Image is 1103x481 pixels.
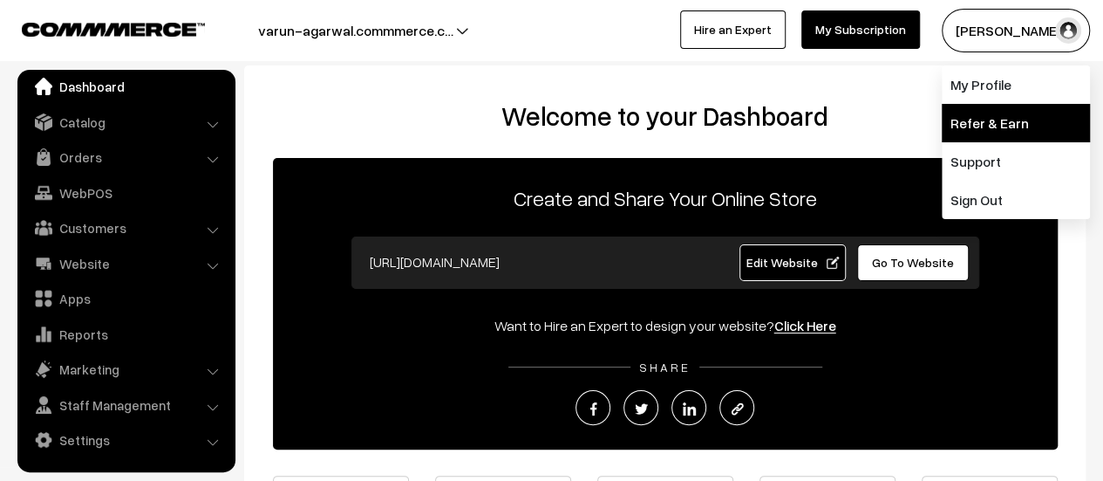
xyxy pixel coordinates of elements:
a: Go To Website [857,244,970,281]
button: varun-agarwal.commmerce.c… [197,9,514,52]
a: Refer & Earn [942,104,1090,142]
a: Edit Website [739,244,846,281]
a: Support [942,142,1090,181]
button: [PERSON_NAME] [942,9,1090,52]
a: Sign Out [942,181,1090,219]
a: Settings [22,424,229,456]
a: Hire an Expert [680,10,786,49]
a: My Profile [942,65,1090,104]
p: Create and Share Your Online Store [273,182,1058,214]
span: Go To Website [872,255,954,270]
a: WebPOS [22,177,229,209]
img: user [1055,17,1081,44]
span: Edit Website [746,255,839,270]
span: SHARE [630,360,699,374]
a: Staff Management [22,389,229,421]
a: Orders [22,141,229,173]
a: Apps [22,283,229,314]
a: Catalog [22,107,229,138]
a: Customers [22,212,229,244]
div: Want to Hire an Expert to design your website? [273,315,1058,336]
a: My Subscription [801,10,920,49]
a: Click Here [774,317,836,334]
a: Reports [22,319,229,350]
a: Website [22,248,229,279]
h2: Welcome to your Dashboard [262,100,1068,132]
a: COMMMERCE [22,17,174,38]
img: COMMMERCE [22,23,205,36]
a: Marketing [22,354,229,385]
a: Dashboard [22,71,229,102]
